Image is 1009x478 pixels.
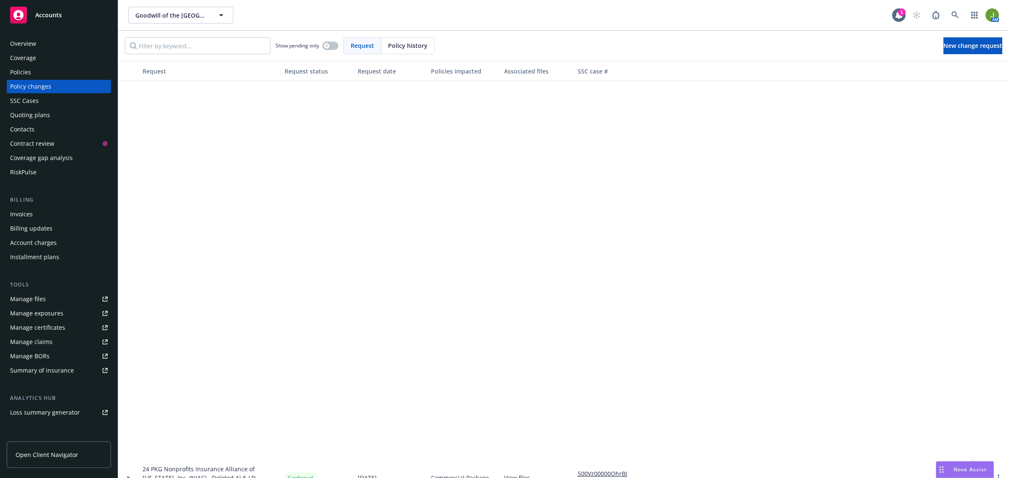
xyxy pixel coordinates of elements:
button: Associated files [501,61,574,81]
a: Coverage [7,51,111,65]
a: Contract review [7,137,111,150]
a: Manage claims [7,335,111,349]
a: Switch app [966,7,983,24]
div: Installment plans [10,250,59,264]
a: Policy changes [7,80,111,93]
div: Analytics hub [7,394,111,402]
div: Policies impacted [431,67,497,76]
span: Accounts [35,12,62,18]
span: Show pending only [275,42,319,49]
a: Search [947,7,964,24]
div: Contacts [10,123,34,136]
div: Policy changes [10,80,51,93]
div: Contract review [10,137,54,150]
a: Account charges [7,236,111,250]
a: Overview [7,37,111,50]
div: Invoices [10,207,33,221]
div: RiskPulse [10,165,37,179]
div: Account charges [10,236,57,250]
input: Filter by keyword... [125,37,270,54]
div: Manage claims [10,335,53,349]
div: Tools [7,281,111,289]
a: Manage exposures [7,307,111,320]
a: RiskPulse [7,165,111,179]
button: Request [139,61,281,81]
div: 1 [898,8,906,16]
div: Request date [358,67,424,76]
span: Goodwill of the [GEOGRAPHIC_DATA] [135,11,208,20]
a: Installment plans [7,250,111,264]
div: SSC Cases [10,94,39,108]
span: New change request [943,42,1002,50]
div: Quoting plans [10,108,50,122]
span: Policy history [388,41,428,50]
div: Loss summary generator [10,406,80,419]
button: Request status [281,61,354,81]
a: Coverage gap analysis [7,151,111,165]
span: Request [351,41,374,50]
div: SSC case # [578,67,636,76]
a: Report a Bug [927,7,944,24]
a: Billing updates [7,222,111,235]
div: Coverage gap analysis [10,151,73,165]
div: Manage files [10,292,46,306]
div: Drag to move [936,462,947,478]
span: Nova Assist [954,466,987,473]
a: Invoices [7,207,111,221]
div: Policies [10,66,31,79]
a: Quoting plans [7,108,111,122]
button: Request date [354,61,428,81]
button: Nova Assist [936,461,994,478]
div: Overview [10,37,36,50]
div: Manage exposures [10,307,63,320]
a: Manage files [7,292,111,306]
img: photo [985,8,999,22]
div: Manage BORs [10,349,50,363]
a: SSC Cases [7,94,111,108]
div: Coverage [10,51,36,65]
a: Loss summary generator [7,406,111,419]
a: Accounts [7,3,111,27]
a: Manage certificates [7,321,111,334]
div: Associated files [504,67,571,76]
button: Goodwill of the [GEOGRAPHIC_DATA] [128,7,233,24]
a: Start snowing [908,7,925,24]
a: Contacts [7,123,111,136]
div: Request [143,67,278,76]
div: Billing updates [10,222,53,235]
a: Summary of insurance [7,364,111,377]
button: SSC case # [574,61,639,81]
div: Billing [7,196,111,204]
a: New change request [943,37,1002,54]
div: Request status [285,67,351,76]
a: Policies [7,66,111,79]
a: Manage BORs [7,349,111,363]
span: Open Client Navigator [16,450,78,459]
div: Manage certificates [10,321,65,334]
button: Policies impacted [428,61,501,81]
div: Summary of insurance [10,364,74,377]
